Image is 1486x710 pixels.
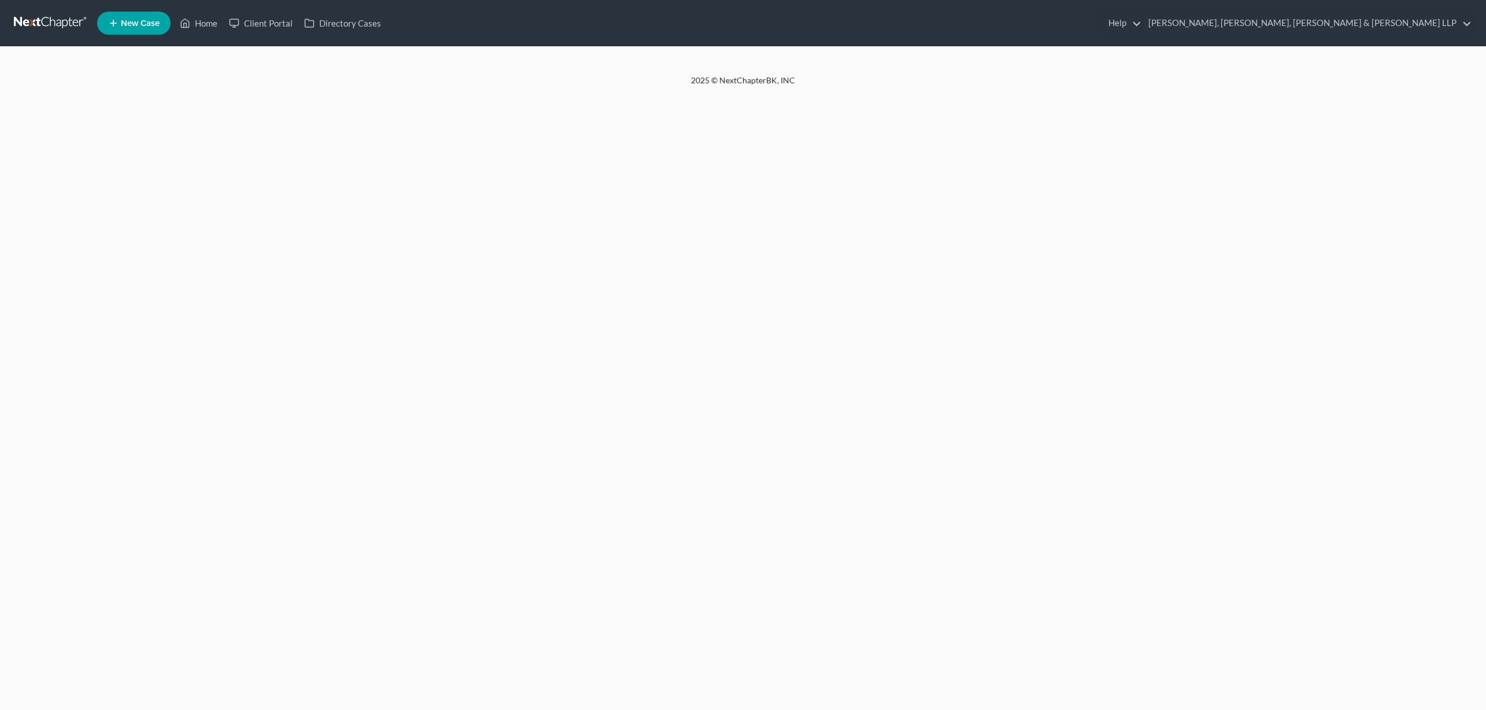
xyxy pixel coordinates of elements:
a: Home [174,13,223,34]
div: 2025 © NextChapterBK, INC [413,75,1073,95]
a: Directory Cases [298,13,387,34]
a: Help [1103,13,1141,34]
a: Client Portal [223,13,298,34]
new-legal-case-button: New Case [97,12,171,35]
a: [PERSON_NAME], [PERSON_NAME], [PERSON_NAME] & [PERSON_NAME] LLP [1143,13,1472,34]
